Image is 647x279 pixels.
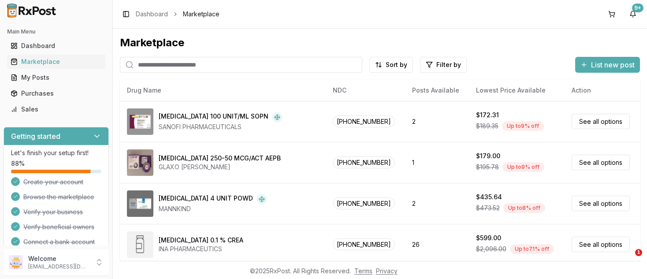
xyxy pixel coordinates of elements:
span: $473.52 [476,204,500,212]
th: Lowest Price Available [469,80,565,101]
h2: Main Menu [7,28,105,35]
th: Posts Available [405,80,469,101]
span: Verify your business [23,208,83,216]
a: Terms [354,267,372,275]
div: Dashboard [11,41,102,50]
span: Browse the marketplace [23,193,94,201]
div: $599.00 [476,234,501,242]
a: My Posts [7,70,105,86]
div: Up to 9 % off [502,121,544,131]
a: See all options [572,196,630,211]
span: $195.78 [476,163,499,171]
span: Connect a bank account [23,238,95,246]
span: 88 % [11,159,25,168]
a: See all options [572,114,630,129]
button: My Posts [4,71,109,85]
th: Action [565,80,640,101]
div: [MEDICAL_DATA] 4 UNIT POWD [159,194,253,205]
td: 26 [405,224,469,265]
a: Dashboard [136,10,168,19]
span: Marketplace [183,10,219,19]
button: List new post [575,57,640,73]
a: List new post [575,61,640,70]
p: [EMAIL_ADDRESS][DOMAIN_NAME] [28,263,89,270]
span: [PHONE_NUMBER] [333,156,395,168]
th: Drug Name [120,80,326,101]
div: $179.00 [476,152,500,160]
p: Let's finish your setup first! [11,149,101,157]
a: See all options [572,155,630,170]
th: NDC [326,80,405,101]
img: Amcinonide 0.1 % CREA [127,231,153,258]
button: Purchases [4,86,109,100]
iframe: Intercom live chat [617,249,638,270]
a: Marketplace [7,54,105,70]
button: Marketplace [4,55,109,69]
span: Sort by [386,60,407,69]
div: Sales [11,105,102,114]
div: Up to 71 % off [510,244,554,254]
button: Filter by [420,57,467,73]
img: User avatar [9,255,23,269]
div: [MEDICAL_DATA] 250-50 MCG/ACT AEPB [159,154,281,163]
span: [PHONE_NUMBER] [333,238,395,250]
a: Privacy [376,267,398,275]
td: 2 [405,101,469,142]
span: List new post [591,60,635,70]
div: Up to 9 % off [502,162,544,172]
div: [MEDICAL_DATA] 100 UNIT/ML SOPN [159,112,268,123]
div: [MEDICAL_DATA] 0.1 % CREA [159,236,243,245]
p: Welcome [28,254,89,263]
h3: Getting started [11,131,60,141]
div: GLAXO [PERSON_NAME] [159,163,281,171]
div: MANNKIND [159,205,267,213]
img: Admelog SoloStar 100 UNIT/ML SOPN [127,108,153,135]
div: My Posts [11,73,102,82]
a: See all options [572,237,630,252]
div: 9+ [632,4,643,12]
span: [PHONE_NUMBER] [333,115,395,127]
div: Marketplace [11,57,102,66]
div: INA PHARMACEUTICS [159,245,243,253]
span: [PHONE_NUMBER] [333,197,395,209]
span: Filter by [436,60,461,69]
div: Up to 8 % off [503,203,545,213]
td: 2 [405,183,469,224]
td: 1 [405,142,469,183]
span: 1 [635,249,642,256]
button: Sort by [369,57,413,73]
span: Create your account [23,178,83,186]
img: Afrezza 4 UNIT POWD [127,190,153,217]
a: Sales [7,101,105,117]
div: $172.31 [476,111,499,119]
div: $435.64 [476,193,502,201]
span: $189.35 [476,122,498,130]
div: Marketplace [120,36,640,50]
nav: breadcrumb [136,10,219,19]
span: Verify beneficial owners [23,223,94,231]
button: Sales [4,102,109,116]
img: Advair Diskus 250-50 MCG/ACT AEPB [127,149,153,176]
a: Dashboard [7,38,105,54]
button: 9+ [626,7,640,21]
a: Purchases [7,86,105,101]
span: $2,096.00 [476,245,506,253]
img: RxPost Logo [4,4,60,18]
div: Purchases [11,89,102,98]
div: SANOFI PHARMACEUTICALS [159,123,283,131]
button: Dashboard [4,39,109,53]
